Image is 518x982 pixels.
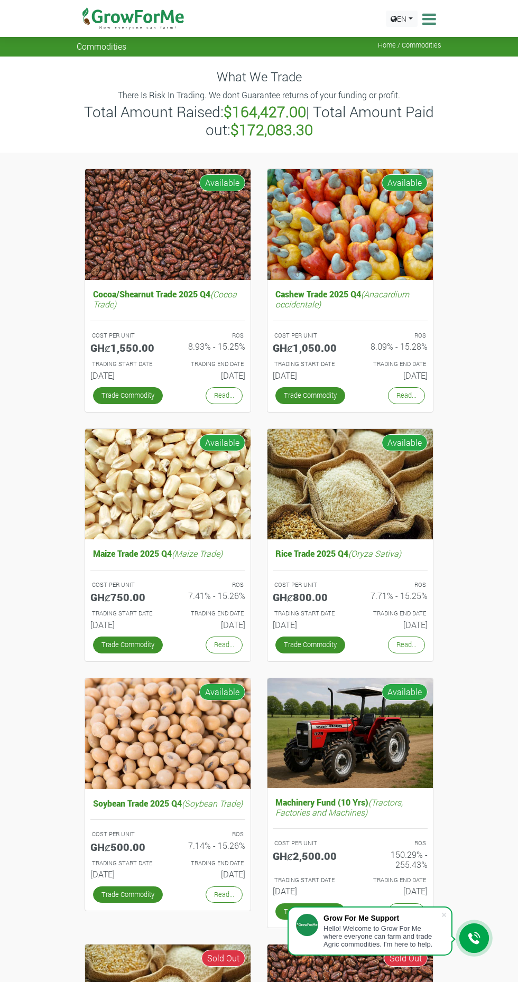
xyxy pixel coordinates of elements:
h6: [DATE] [176,869,246,879]
h6: [DATE] [273,370,343,380]
a: Cashew Trade 2025 Q4(Anacardium occidentale) COST PER UNIT GHȼ1,050.00 ROS 8.09% - 15.28% TRADING... [273,286,428,385]
p: ROS [360,331,427,340]
p: Estimated Trading End Date [360,876,427,885]
img: growforme image [85,678,251,789]
h4: What We Trade [77,69,441,85]
div: Hello! Welcome to Grow For Me where everyone can farm and trade Agric commodities. I'm here to help. [323,924,441,948]
img: growforme image [267,169,433,280]
p: Estimated Trading Start Date [92,859,159,868]
h6: [DATE] [176,620,246,630]
p: COST PER UNIT [92,581,159,590]
p: ROS [178,830,244,839]
p: Estimated Trading End Date [178,609,244,618]
h5: GHȼ750.00 [90,591,160,603]
span: Available [199,684,245,700]
a: Trade Commodity [93,387,163,404]
p: Estimated Trading Start Date [274,876,341,885]
h5: GHȼ800.00 [273,591,343,603]
h5: Cashew Trade 2025 Q4 [273,286,428,312]
span: Sold Out [201,950,245,967]
span: Home / Commodities [378,41,441,49]
h6: [DATE] [176,370,246,380]
p: Estimated Trading Start Date [92,360,159,369]
a: Soybean Trade 2025 Q4(Soybean Trade) COST PER UNIT GHȼ500.00 ROS 7.14% - 15.26% TRADING START DAT... [90,796,245,884]
i: (Maize Trade) [172,548,223,559]
h5: Cocoa/Shearnut Trade 2025 Q4 [90,286,245,312]
a: Read... [206,387,243,404]
p: Estimated Trading End Date [360,609,427,618]
p: Estimated Trading End Date [360,360,427,369]
a: Rice Trade 2025 Q4(Oryza Sativa) COST PER UNIT GHȼ800.00 ROS 7.71% - 15.25% TRADING START DATE [D... [273,546,428,634]
p: ROS [360,581,427,590]
h6: [DATE] [358,886,428,896]
h5: GHȼ500.00 [90,840,160,853]
a: Trade Commodity [275,637,345,653]
a: Machinery Fund (10 Yrs)(Tractors, Factories and Machines) COST PER UNIT GHȼ2,500.00 ROS 150.29% -... [273,794,428,901]
p: ROS [178,331,244,340]
h6: 8.09% - 15.28% [358,341,428,351]
p: ROS [360,839,427,848]
span: Commodities [77,41,126,51]
a: Maize Trade 2025 Q4(Maize Trade) COST PER UNIT GHȼ750.00 ROS 7.41% - 15.26% TRADING START DATE [D... [90,546,245,634]
a: Read... [388,637,425,653]
h6: 150.29% - 255.43% [358,849,428,869]
a: Trade Commodity [93,637,163,653]
a: Cocoa/Shearnut Trade 2025 Q4(Cocoa Trade) COST PER UNIT GHȼ1,550.00 ROS 8.93% - 15.25% TRADING ST... [90,286,245,385]
h6: [DATE] [273,620,343,630]
i: (Tractors, Factories and Machines) [275,797,403,818]
i: (Soybean Trade) [182,798,243,809]
h3: Total Amount Raised: | Total Amount Paid out: [78,103,440,138]
a: Trade Commodity [275,387,345,404]
span: Sold Out [384,950,428,967]
p: Estimated Trading Start Date [274,609,341,618]
p: Estimated Trading End Date [178,360,244,369]
span: Available [382,434,428,451]
h6: [DATE] [358,620,428,630]
h6: 7.41% - 15.26% [176,591,246,601]
p: COST PER UNIT [92,331,159,340]
img: growforme image [85,429,251,540]
h6: 7.71% - 15.25% [358,591,428,601]
p: COST PER UNIT [92,830,159,839]
a: Read... [206,637,243,653]
h6: [DATE] [273,886,343,896]
h6: [DATE] [90,620,160,630]
p: Estimated Trading Start Date [274,360,341,369]
a: EN [386,11,418,27]
a: Trade Commodity [93,886,163,903]
h5: Machinery Fund (10 Yrs) [273,794,428,820]
h6: [DATE] [358,370,428,380]
a: Read... [388,387,425,404]
h5: GHȼ1,050.00 [273,341,343,354]
p: COST PER UNIT [274,581,341,590]
p: Estimated Trading Start Date [92,609,159,618]
img: growforme image [267,678,433,788]
h5: Soybean Trade 2025 Q4 [90,796,245,811]
a: Read... [388,903,425,920]
p: COST PER UNIT [274,331,341,340]
h6: 7.14% - 15.26% [176,840,246,850]
i: (Cocoa Trade) [93,288,237,310]
h5: GHȼ1,550.00 [90,341,160,354]
span: Available [199,174,245,191]
p: COST PER UNIT [274,839,341,848]
img: growforme image [267,429,433,540]
h6: 8.93% - 15.25% [176,341,246,351]
h5: Maize Trade 2025 Q4 [90,546,245,561]
span: Available [382,684,428,700]
p: ROS [178,581,244,590]
img: growforme image [85,169,251,280]
h5: Rice Trade 2025 Q4 [273,546,428,561]
h6: [DATE] [90,370,160,380]
b: $164,427.00 [224,102,306,121]
h5: GHȼ2,500.00 [273,849,343,862]
p: Estimated Trading End Date [178,859,244,868]
i: (Oryza Sativa) [348,548,401,559]
p: There Is Risk In Trading. We dont Guarantee returns of your funding or profit. [78,89,440,101]
a: Read... [206,886,243,903]
span: Available [382,174,428,191]
h6: [DATE] [90,869,160,879]
div: Grow For Me Support [323,914,441,922]
b: $172,083.30 [230,120,313,139]
i: (Anacardium occidentale) [275,288,409,310]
